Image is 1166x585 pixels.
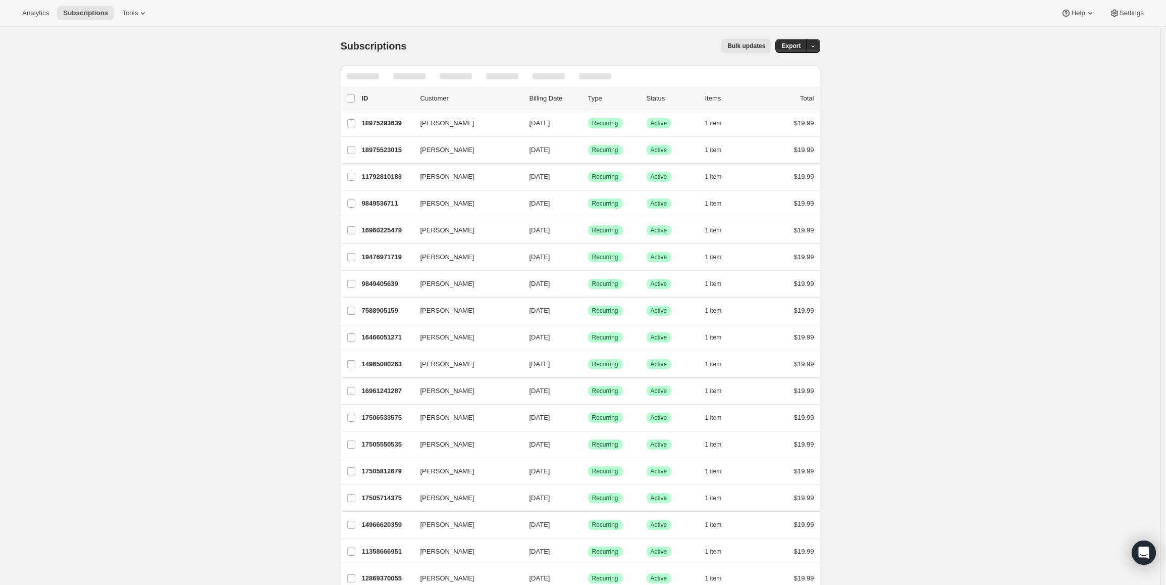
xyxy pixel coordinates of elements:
div: 17505550535[PERSON_NAME][DATE]SuccessRecurringSuccessActive1 item$19.99 [362,437,814,452]
span: Active [651,387,667,395]
span: Recurring [592,548,618,556]
span: 1 item [705,200,722,208]
span: Recurring [592,521,618,529]
span: Recurring [592,333,618,342]
span: Recurring [592,280,618,288]
span: Help [1071,9,1085,17]
button: 1 item [705,170,733,184]
button: [PERSON_NAME] [414,517,515,533]
span: $19.99 [794,494,814,502]
div: 11358666951[PERSON_NAME][DATE]SuccessRecurringSuccessActive1 item$19.99 [362,545,814,559]
span: Recurring [592,494,618,502]
span: [PERSON_NAME] [420,547,474,557]
span: [DATE] [529,574,550,582]
span: $19.99 [794,173,814,180]
span: Active [651,119,667,127]
span: [PERSON_NAME] [420,145,474,155]
span: [PERSON_NAME] [420,413,474,423]
button: [PERSON_NAME] [414,436,515,453]
span: $19.99 [794,574,814,582]
div: 9849536711[PERSON_NAME][DATE]SuccessRecurringSuccessActive1 item$19.99 [362,197,814,211]
span: 1 item [705,253,722,261]
p: Status [647,93,697,104]
span: [PERSON_NAME] [420,225,474,235]
span: Active [651,414,667,422]
div: 14965080263[PERSON_NAME][DATE]SuccessRecurringSuccessActive1 item$19.99 [362,357,814,371]
span: $19.99 [794,360,814,368]
p: 7588905159 [362,306,412,316]
span: Active [651,467,667,475]
span: 1 item [705,119,722,127]
button: [PERSON_NAME] [414,196,515,212]
button: Bulk updates [721,39,771,53]
span: $19.99 [794,548,814,555]
span: Analytics [22,9,49,17]
span: 1 item [705,467,722,475]
span: 1 item [705,494,722,502]
span: $19.99 [794,226,814,234]
span: [DATE] [529,548,550,555]
button: [PERSON_NAME] [414,383,515,399]
button: [PERSON_NAME] [414,490,515,506]
span: $19.99 [794,414,814,421]
span: Active [651,253,667,261]
span: 1 item [705,441,722,449]
span: Bulk updates [727,42,765,50]
span: Recurring [592,146,618,154]
button: [PERSON_NAME] [414,410,515,426]
div: 17505714375[PERSON_NAME][DATE]SuccessRecurringSuccessActive1 item$19.99 [362,491,814,505]
span: 1 item [705,146,722,154]
div: 16961241287[PERSON_NAME][DATE]SuccessRecurringSuccessActive1 item$19.99 [362,384,814,398]
span: Active [651,146,667,154]
span: [DATE] [529,494,550,502]
span: [DATE] [529,414,550,421]
button: Subscriptions [57,6,114,20]
span: $19.99 [794,119,814,127]
span: [PERSON_NAME] [420,332,474,343]
p: Customer [420,93,521,104]
span: [PERSON_NAME] [420,306,474,316]
span: [DATE] [529,253,550,261]
span: Recurring [592,200,618,208]
button: 1 item [705,143,733,157]
span: 1 item [705,548,722,556]
p: 12869370055 [362,573,412,583]
span: [PERSON_NAME] [420,118,474,128]
button: [PERSON_NAME] [414,276,515,292]
p: Total [800,93,814,104]
span: [DATE] [529,119,550,127]
span: [DATE] [529,441,550,448]
button: 1 item [705,223,733,237]
span: $19.99 [794,307,814,314]
span: Subscriptions [341,40,407,52]
span: 1 item [705,173,722,181]
button: 1 item [705,197,733,211]
button: [PERSON_NAME] [414,115,515,131]
span: Active [651,280,667,288]
span: [DATE] [529,387,550,395]
span: 1 item [705,574,722,582]
button: 1 item [705,518,733,532]
p: 16466051271 [362,332,412,343]
div: 18975523015[PERSON_NAME][DATE]SuccessRecurringSuccessActive1 item$19.99 [362,143,814,157]
button: 1 item [705,116,733,130]
span: Recurring [592,441,618,449]
span: Recurring [592,173,618,181]
span: Active [651,200,667,208]
span: [DATE] [529,333,550,341]
span: Recurring [592,119,618,127]
span: [DATE] [529,173,550,180]
span: [PERSON_NAME] [420,386,474,396]
button: 1 item [705,464,733,478]
p: 14966620359 [362,520,412,530]
button: [PERSON_NAME] [414,356,515,372]
button: [PERSON_NAME] [414,463,515,479]
div: 17506533575[PERSON_NAME][DATE]SuccessRecurringSuccessActive1 item$19.99 [362,411,814,425]
p: Billing Date [529,93,580,104]
p: 17505550535 [362,440,412,450]
button: 1 item [705,330,733,345]
button: 1 item [705,384,733,398]
span: [PERSON_NAME] [420,252,474,262]
button: [PERSON_NAME] [414,222,515,238]
span: Recurring [592,307,618,315]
